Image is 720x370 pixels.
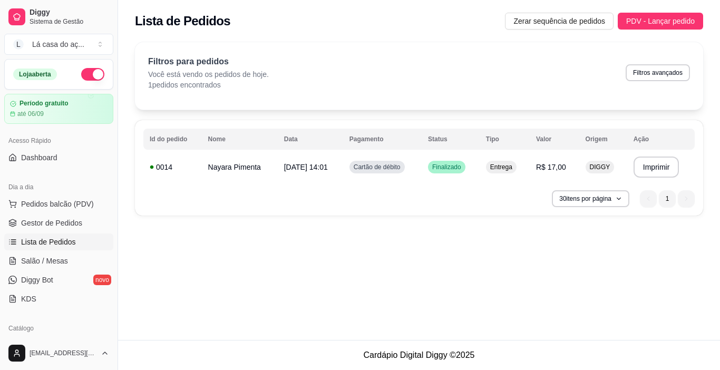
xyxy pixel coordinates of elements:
div: Lá casa do aç ... [32,39,84,50]
th: Tipo [480,129,530,150]
span: Gestor de Pedidos [21,218,82,228]
th: Pagamento [343,129,422,150]
span: Diggy [30,8,109,17]
nav: pagination navigation [635,185,700,212]
span: R$ 17,00 [536,163,566,171]
span: Lista de Pedidos [21,237,76,247]
div: 0014 [150,162,196,172]
span: Salão / Mesas [21,256,68,266]
div: Acesso Rápido [4,132,113,149]
button: Zerar sequência de pedidos [505,13,614,30]
a: KDS [4,290,113,307]
th: Status [422,129,480,150]
th: Ação [627,129,695,150]
span: Diggy Bot [21,275,53,285]
button: Imprimir [634,157,679,178]
button: Pedidos balcão (PDV) [4,196,113,212]
span: L [13,39,24,50]
span: DIGGY [588,163,612,171]
div: Dia a dia [4,179,113,196]
button: Alterar Status [81,68,104,81]
th: Valor [530,129,579,150]
footer: Cardápio Digital Diggy © 2025 [118,340,720,370]
span: PDV - Lançar pedido [626,15,695,27]
td: Nayara Pimenta [202,152,278,182]
a: Salão / Mesas [4,252,113,269]
article: Período gratuito [20,100,69,108]
button: PDV - Lançar pedido [618,13,703,30]
span: Entrega [488,163,514,171]
div: Loja aberta [13,69,57,80]
a: Dashboard [4,149,113,166]
button: 30itens por página [552,190,629,207]
button: Select a team [4,34,113,55]
span: [DATE] 14:01 [284,163,328,171]
span: [EMAIL_ADDRESS][DOMAIN_NAME] [30,349,96,357]
button: Filtros avançados [626,64,690,81]
button: [EMAIL_ADDRESS][DOMAIN_NAME] [4,340,113,366]
h2: Lista de Pedidos [135,13,230,30]
span: Zerar sequência de pedidos [513,15,605,27]
a: Lista de Pedidos [4,233,113,250]
th: Nome [202,129,278,150]
p: Você está vendo os pedidos de hoje. [148,69,269,80]
a: Diggy Botnovo [4,271,113,288]
span: Cartão de débito [352,163,403,171]
span: KDS [21,294,36,304]
a: DiggySistema de Gestão [4,4,113,30]
p: 1 pedidos encontrados [148,80,269,90]
span: Pedidos balcão (PDV) [21,199,94,209]
th: Id do pedido [143,129,202,150]
span: Finalizado [430,163,463,171]
span: Dashboard [21,152,57,163]
article: até 06/09 [17,110,44,118]
p: Filtros para pedidos [148,55,269,68]
a: Período gratuitoaté 06/09 [4,94,113,124]
th: Data [278,129,343,150]
a: Gestor de Pedidos [4,215,113,231]
th: Origem [579,129,627,150]
div: Catálogo [4,320,113,337]
li: pagination item 1 active [659,190,676,207]
span: Sistema de Gestão [30,17,109,26]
